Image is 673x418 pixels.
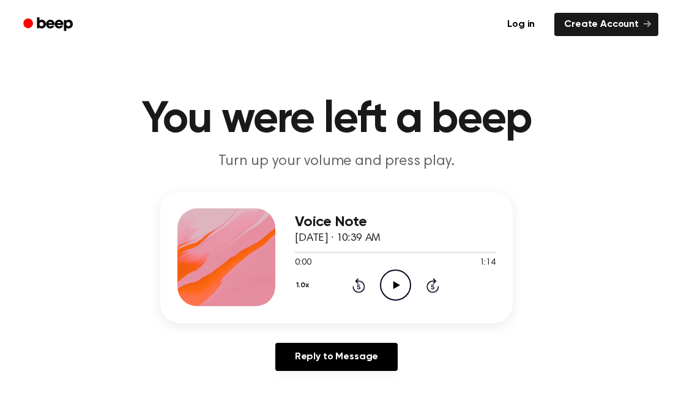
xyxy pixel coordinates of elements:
button: 1.0x [295,275,313,296]
a: Create Account [554,13,658,36]
h3: Voice Note [295,214,496,230]
a: Beep [15,13,84,37]
a: Log in [495,10,547,38]
span: [DATE] · 10:39 AM [295,233,381,244]
h1: You were left a beep [23,98,650,142]
a: Reply to Message [275,343,398,371]
p: Turn up your volume and press play. [102,152,571,172]
span: 0:00 [295,257,311,269]
span: 1:14 [480,257,496,269]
